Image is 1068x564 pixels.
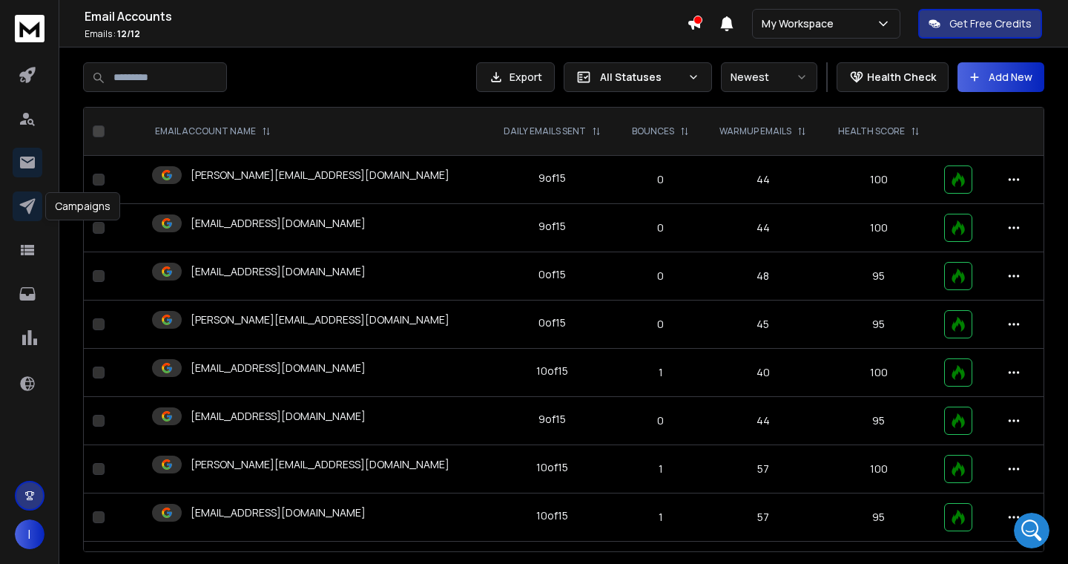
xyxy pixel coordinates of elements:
td: 100 [823,445,935,493]
div: Campaigns [45,192,120,220]
p: 0 [626,317,695,332]
p: DAILY EMAILS SENT [504,125,586,137]
div: ok. Where exactly? I'm ready to do it [70,214,285,246]
div: Hey [PERSON_NAME], you will have to add this on the Zapmail email account dashboard. [12,140,243,202]
button: Send a message… [254,444,278,468]
div: EMAIL ACCOUNT NAME [155,125,271,137]
div: 0 of 15 [538,267,566,282]
img: Profile image for Raj [42,8,66,32]
td: 95 [823,252,935,301]
td: 57 [704,493,823,542]
img: logo [15,15,44,42]
button: I [15,519,44,549]
div: Why has the time specified for the mailing passed and the mailing status is still active? [65,355,273,399]
div: I specified a short deadline for sending? [53,408,285,455]
p: Emails : [85,28,687,40]
button: Health Check [837,62,949,92]
td: 44 [704,397,823,445]
span: 12 / 12 [117,27,140,40]
button: Export [476,62,555,92]
div: Why has the time specified for the mailing passed and the mailing status is still active? [53,346,285,407]
td: 100 [823,349,935,397]
td: 95 [823,493,935,542]
div: 10 of 15 [536,364,568,378]
p: [EMAIL_ADDRESS][DOMAIN_NAME] [191,216,366,231]
div: 9 of 15 [538,171,566,186]
p: 0 [626,172,695,187]
button: Emoji picker [23,450,35,462]
p: HEALTH SCORE [838,125,905,137]
button: Home [232,6,260,34]
p: Get Free Credits [949,16,1032,31]
button: Add New [957,62,1044,92]
p: 0 [626,269,695,283]
p: BOUNCES [632,125,674,137]
div: Lakshita says… [12,258,285,345]
td: 95 [823,397,935,445]
button: Newest [721,62,817,92]
h1: [PERSON_NAME] [72,7,168,19]
p: 1 [626,462,695,476]
div: ok. Where exactly? I'm ready to do it [82,223,273,237]
div: 9 of 15 [538,219,566,234]
td: 95 [823,301,935,349]
p: All Statuses [600,70,682,85]
td: 40 [704,349,823,397]
p: [EMAIL_ADDRESS][DOMAIN_NAME] [191,264,366,279]
div: 9 of 15 [538,412,566,427]
p: Health Check [867,70,936,85]
div: 0 of 15 [538,315,566,330]
p: [EMAIL_ADDRESS][DOMAIN_NAME] [191,505,366,520]
button: Gif picker [47,450,59,462]
td: 44 [704,156,823,204]
p: 0 [626,220,695,235]
div: 10 of 15 [536,508,568,523]
td: 100 [823,204,935,252]
div: Sure, here is a ste-by-[PERSON_NAME] to help you with it:How to Edit Mailbox Details (Name, Usern... [12,258,243,333]
button: Start recording [94,450,106,462]
p: Active in the last 15m [72,19,178,33]
p: 0 [626,413,695,428]
p: [PERSON_NAME][EMAIL_ADDRESS][DOMAIN_NAME] [191,168,449,183]
td: 57 [704,445,823,493]
button: Upload attachment [70,450,82,462]
div: Close [260,6,287,33]
a: How to Edit Mailbox Details (Name, Username & Profile Picture) [24,296,207,323]
p: [PERSON_NAME][EMAIL_ADDRESS][DOMAIN_NAME] [191,457,449,472]
div: Igor says… [12,408,285,456]
div: Igor says… [12,214,285,258]
div: Sure, here is a ste-by-[PERSON_NAME] to help you with it: [24,266,231,295]
td: 48 [704,252,823,301]
td: 45 [704,301,823,349]
button: Get Free Credits [918,9,1042,39]
p: WARMUP EMAILS [719,125,791,137]
div: 10 of 15 [536,460,568,475]
iframe: Intercom live chat [1014,513,1049,548]
p: [EMAIL_ADDRESS][DOMAIN_NAME] [191,409,366,424]
textarea: Message… [13,419,284,444]
h1: Email Accounts [85,7,687,25]
p: 1 [626,510,695,525]
td: 100 [823,156,935,204]
td: 44 [704,204,823,252]
div: Lakshita says… [12,140,285,214]
p: [PERSON_NAME][EMAIL_ADDRESS][DOMAIN_NAME] [191,312,449,327]
button: go back [10,6,38,34]
div: Hey [PERSON_NAME], you will have to add this on the Zapmail email account dashboard. [24,149,231,193]
p: 1 [626,365,695,380]
p: My Workspace [762,16,840,31]
div: Igor says… [12,346,285,409]
p: [EMAIL_ADDRESS][DOMAIN_NAME] [191,361,366,376]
